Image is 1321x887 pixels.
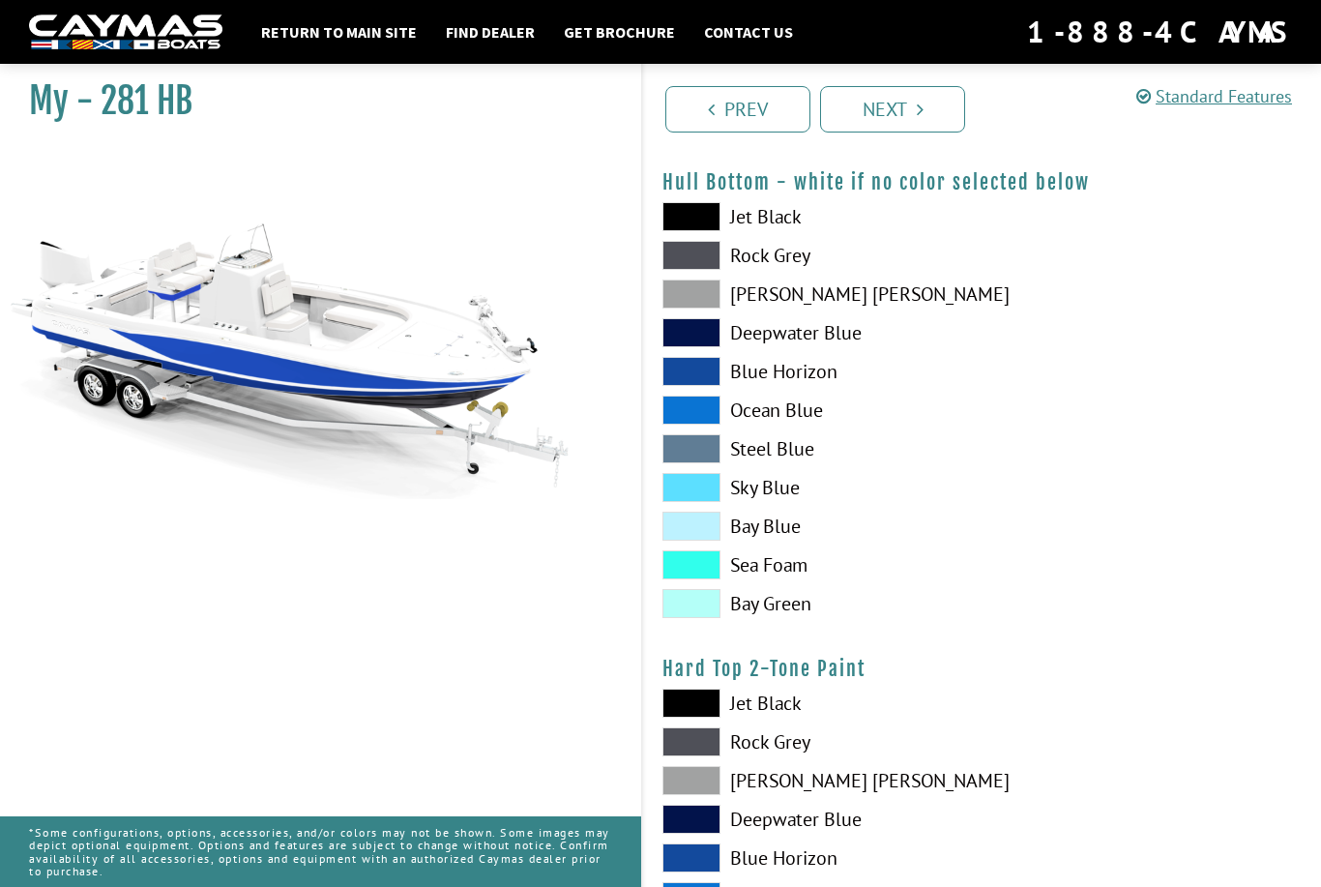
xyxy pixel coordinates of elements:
h1: My - 281 HB [29,79,593,123]
label: Sea Foam [662,550,963,579]
p: *Some configurations, options, accessories, and/or colors may not be shown. Some images may depic... [29,816,612,887]
label: Steel Blue [662,434,963,463]
label: Rock Grey [662,727,963,756]
a: Next [820,86,965,133]
label: [PERSON_NAME] [PERSON_NAME] [662,280,963,309]
label: Jet Black [662,202,963,231]
label: Deepwater Blue [662,805,963,834]
label: [PERSON_NAME] [PERSON_NAME] [662,766,963,795]
a: Prev [665,86,810,133]
label: Jet Black [662,689,963,718]
ul: Pagination [660,83,1321,133]
label: Bay Blue [662,512,963,541]
div: 1-888-4CAYMAS [1027,11,1292,53]
a: Find Dealer [436,19,544,44]
label: Blue Horizon [662,357,963,386]
h4: Hard Top 2-Tone Paint [662,657,1302,681]
img: white-logo-c9c8dbefe5ff5ceceb0f0178aa75bf4bb51f6bca0971e226c86eb53dfe498488.png [29,15,222,50]
a: Standard Features [1136,85,1292,107]
label: Ocean Blue [662,396,963,425]
label: Sky Blue [662,473,963,502]
a: Contact Us [694,19,803,44]
label: Bay Green [662,589,963,618]
label: Rock Grey [662,241,963,270]
label: Blue Horizon [662,843,963,872]
a: Get Brochure [554,19,685,44]
h4: Hull Bottom - white if no color selected below [662,170,1302,194]
label: Deepwater Blue [662,318,963,347]
a: Return to main site [251,19,426,44]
